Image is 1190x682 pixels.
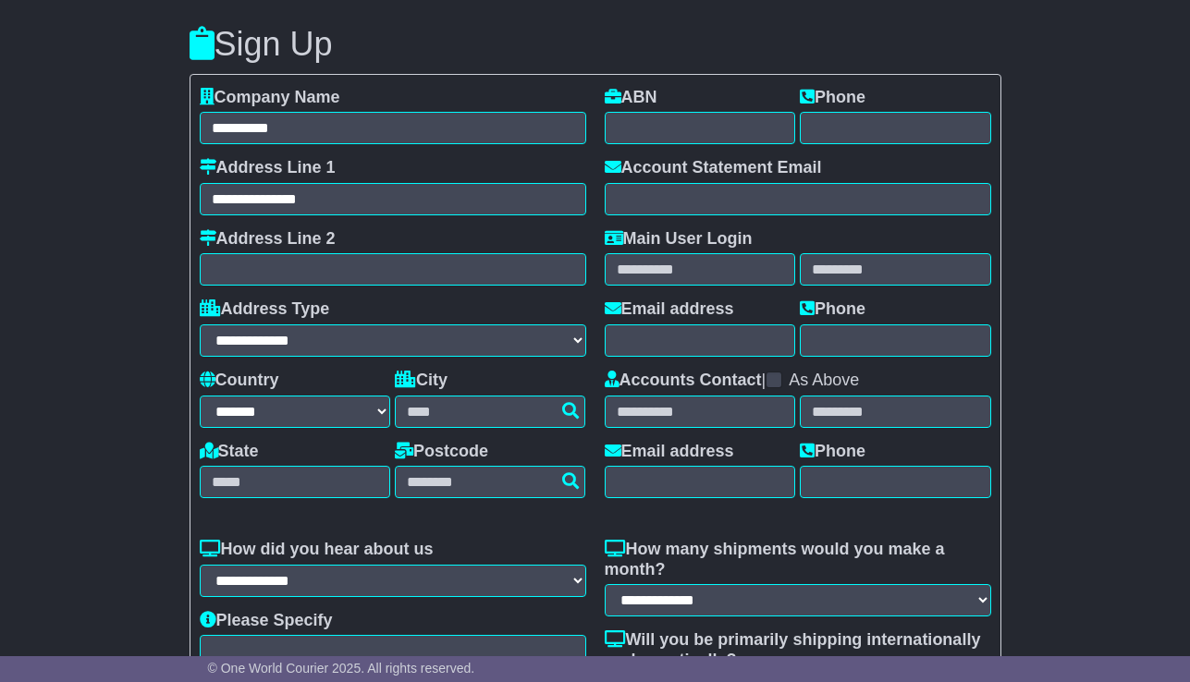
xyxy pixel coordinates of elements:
label: Phone [800,88,865,108]
label: Company Name [200,88,340,108]
label: Email address [605,299,734,320]
label: As Above [789,371,859,391]
label: Address Line 1 [200,158,336,178]
h3: Sign Up [190,26,1001,63]
label: Will you be primarily shipping internationally or domestically? [605,630,991,670]
label: Phone [800,299,865,320]
label: Please Specify [200,611,333,631]
label: Account Statement Email [605,158,822,178]
label: Address Type [200,299,330,320]
label: Accounts Contact [605,371,762,391]
label: Email address [605,442,734,462]
label: Postcode [395,442,488,462]
div: | [605,371,991,396]
label: Country [200,371,279,391]
label: Main User Login [605,229,753,250]
label: Phone [800,442,865,462]
label: City [395,371,448,391]
label: ABN [605,88,657,108]
span: © One World Courier 2025. All rights reserved. [208,661,475,676]
label: State [200,442,259,462]
label: How did you hear about us [200,540,434,560]
label: Address Line 2 [200,229,336,250]
label: How many shipments would you make a month? [605,540,991,579]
